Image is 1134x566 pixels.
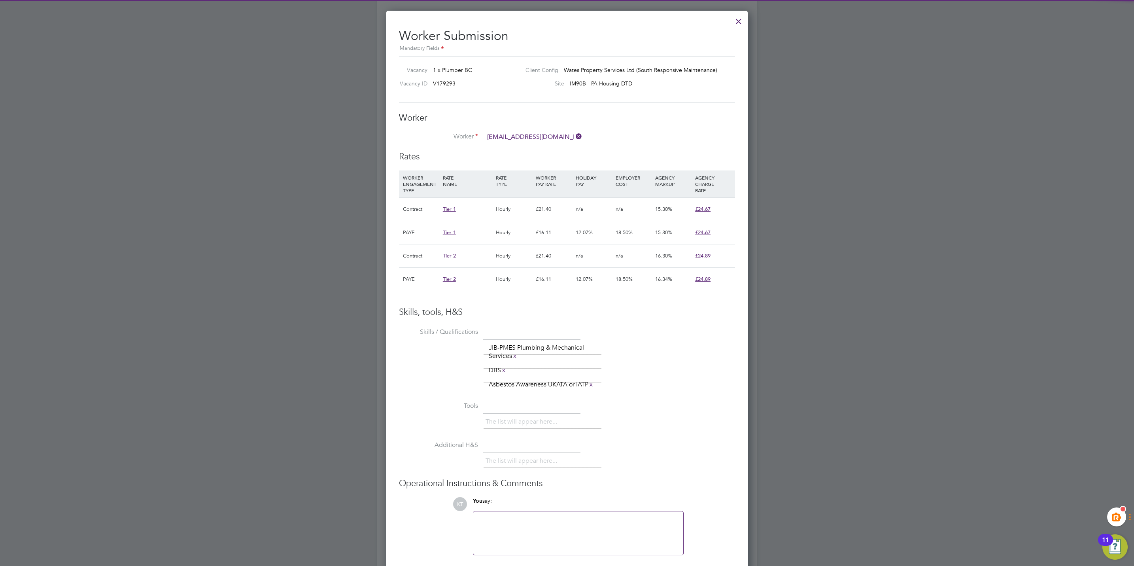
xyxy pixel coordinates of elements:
[1102,534,1128,560] button: Open Resource Center, 11 new notifications
[486,379,597,390] li: Asbestos Awareness UKATA or IATP
[693,170,733,197] div: AGENCY CHARGE RATE
[564,66,717,74] span: Wates Property Services Ltd (South Responsive Maintenance)
[399,133,478,141] label: Worker
[401,268,441,291] div: PAYE
[399,151,735,163] h3: Rates
[695,276,711,282] span: £24.89
[614,170,654,191] div: EMPLOYER COST
[399,478,735,489] h3: Operational Instructions & Comments
[494,198,534,221] div: Hourly
[494,170,534,191] div: RATE TYPE
[473,498,482,504] span: You
[1102,540,1109,550] div: 11
[695,229,711,236] span: £24.67
[588,379,594,390] a: x
[576,229,593,236] span: 12.07%
[486,416,560,427] li: The list will appear here...
[653,170,693,191] div: AGENCY MARKUP
[576,276,593,282] span: 12.07%
[443,229,456,236] span: Tier 1
[396,66,427,74] label: Vacancy
[401,221,441,244] div: PAYE
[695,206,711,212] span: £24.67
[486,365,510,376] li: DBS
[399,112,735,124] h3: Worker
[443,206,456,212] span: Tier 1
[401,244,441,267] div: Contract
[534,268,574,291] div: £16.11
[433,66,472,74] span: 1 x Plumber BC
[453,497,467,511] span: KT
[396,80,427,87] label: Vacancy ID
[399,307,735,318] h3: Skills, tools, H&S
[576,206,583,212] span: n/a
[534,170,574,191] div: WORKER PAY RATE
[443,276,456,282] span: Tier 2
[486,343,600,362] li: JIB-PMES Plumbing & Mechanical Services
[655,276,672,282] span: 16.34%
[399,441,478,449] label: Additional H&S
[534,244,574,267] div: £21.40
[695,252,711,259] span: £24.89
[574,170,614,191] div: HOLIDAY PAY
[399,328,478,336] label: Skills / Qualifications
[570,80,632,87] span: IM90B - PA Housing DTD
[494,244,534,267] div: Hourly
[519,66,558,74] label: Client Config
[443,252,456,259] span: Tier 2
[401,170,441,197] div: WORKER ENGAGEMENT TYPE
[512,351,518,361] a: x
[399,44,735,53] div: Mandatory Fields
[616,229,633,236] span: 18.50%
[616,276,633,282] span: 18.50%
[616,206,623,212] span: n/a
[494,268,534,291] div: Hourly
[534,198,574,221] div: £21.40
[501,365,507,375] a: x
[655,229,672,236] span: 15.30%
[655,252,672,259] span: 16.30%
[655,206,672,212] span: 15.30%
[399,22,735,53] h2: Worker Submission
[534,221,574,244] div: £16.11
[399,402,478,410] label: Tools
[519,80,564,87] label: Site
[473,497,684,511] div: say:
[576,252,583,259] span: n/a
[494,221,534,244] div: Hourly
[486,456,560,466] li: The list will appear here...
[401,198,441,221] div: Contract
[484,131,582,143] input: Search for...
[441,170,494,191] div: RATE NAME
[433,80,455,87] span: V179293
[616,252,623,259] span: n/a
